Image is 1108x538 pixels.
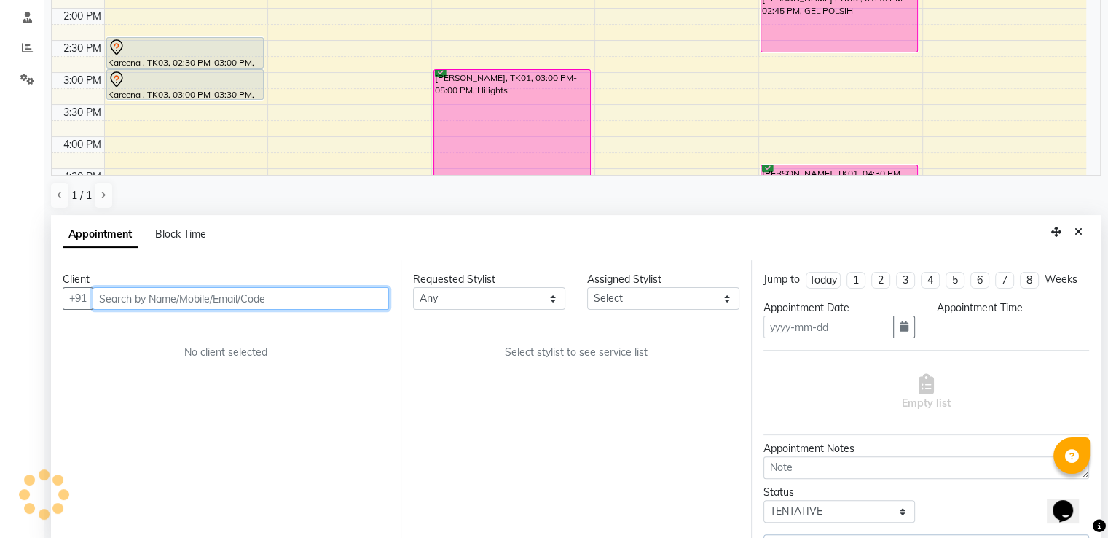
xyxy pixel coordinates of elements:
div: Weeks [1045,272,1077,287]
div: [PERSON_NAME], TK01, 03:00 PM-05:00 PM, Hilights [434,70,590,195]
li: 5 [946,272,964,289]
div: Jump to [763,272,800,287]
div: No client selected [98,345,354,360]
div: 4:00 PM [60,137,104,152]
div: Status [763,485,916,500]
li: 6 [970,272,989,289]
button: +91 [63,287,93,310]
input: Search by Name/Mobile/Email/Code [93,287,389,310]
span: Block Time [155,227,206,241]
li: 7 [995,272,1014,289]
div: Client [63,272,389,287]
div: Assigned Stylist [587,272,739,287]
div: 2:30 PM [60,41,104,56]
li: 4 [921,272,940,289]
div: Kareena , TK03, 03:00 PM-03:30 PM, Head Massage [107,70,263,99]
li: 1 [846,272,865,289]
div: Kareena , TK03, 02:30 PM-03:00 PM, Head Massage [107,38,263,68]
li: 2 [871,272,890,289]
div: 3:00 PM [60,73,104,88]
div: Appointment Date [763,300,916,316]
span: Select stylist to see service list [505,345,648,360]
div: 3:30 PM [60,105,104,120]
div: Requested Stylist [413,272,565,287]
iframe: chat widget [1047,480,1093,523]
input: yyyy-mm-dd [763,316,895,338]
div: Appointment Time [937,300,1089,316]
div: [PERSON_NAME], TK01, 04:30 PM-05:30 PM, GEL POLSIH [761,165,917,227]
li: 3 [896,272,915,289]
div: 2:00 PM [60,9,104,24]
span: Appointment [63,222,138,248]
div: 4:30 PM [60,169,104,184]
span: 1 / 1 [71,188,92,203]
button: Close [1068,221,1089,243]
div: Today [809,273,837,288]
span: Empty list [902,374,951,411]
li: 8 [1020,272,1039,289]
div: Appointment Notes [763,441,1089,456]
